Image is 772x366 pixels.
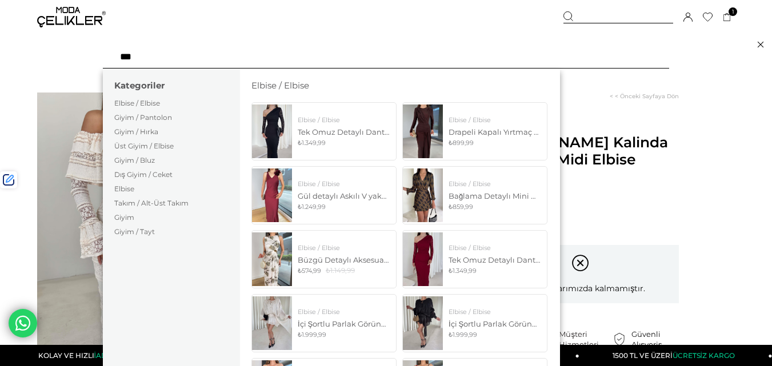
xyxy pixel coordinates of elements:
span: [PERSON_NAME] Kalinda Bej Kadın Midi Elbise 26K112 [482,134,679,185]
h3: Kategoriler [103,80,240,91]
a: Elbise [114,184,134,193]
span: İADE & DEĞİŞİM! [94,351,151,360]
div: Ürün stoklarımızda kalmamıştır. [482,245,679,303]
span: ₺899,99 [449,139,474,147]
div: Elbise / Elbise [298,180,390,188]
div: Elbise / Elbise [298,116,390,124]
img: dawn-elbise-26k019-311-e7.jpg [403,104,443,158]
a: Giyim / Bluz [114,156,155,164]
div: Elbise / Elbise [449,244,541,252]
span: ₺1.349,99 [449,267,477,275]
span: 1 [729,7,737,16]
a: Takım / Alt-Üst Takım [114,199,189,207]
div: Elbise / Elbise [298,308,390,316]
a: Elbise / Elbise Bağlama Detaylı Mini Boy Alemla Siyah Kadın elbise 26K075 ₺859,99 [402,166,547,224]
a: Giyim / Pantolon [114,113,172,122]
div: Elbise / Elbise [449,180,541,188]
img: security.png [613,333,626,345]
img: logo [37,7,106,27]
div: Bağlama Detaylı Mini Boy Alemla Siyah Kadın elbise 26K075 [449,191,541,201]
a: Elbise / Elbise İçi Şortlu Parlak Görünümlü Uzun Kollu Önden Bağlama Detaylı Mini Britt Vizon Kad... [251,294,397,352]
a: Elbise / Elbise Gül detaylı Askılı V yaka [PERSON_NAME] Kadın Elbise 25Y539 ₺1.249,99 [251,166,397,224]
span: ₺1.349,99 [298,139,326,147]
div: Elbise / Elbise [449,116,541,124]
div: Büzgü Detaylı Aksesuarlı Broca Mint Desenli Kadın Elbise 25Y354 [298,255,390,265]
div: Tek Omuz Detaylı Dantelli Beauty Siyah Kadın Elbise 26K008 [298,127,390,137]
a: Üst Giyim / Elbise [114,142,174,150]
a: 1 [723,13,731,22]
img: britt-elbise-26k027-2f0d80.jpg [403,296,443,349]
img: beauty-elbise-26k008-67c-b0.jpg [252,104,292,158]
div: Tek Omuz Detaylı Dantelli Beauty Bordo Kadın Elbise 26K008 [449,255,541,265]
span: ₺1.149,99 [326,266,355,275]
span: ₺1.999,99 [449,331,477,339]
div: İçi Şortlu Parlak Görünümlü Uzun Kollu Önden Bağlama Detaylı Mini Britt Siyah Kadın Elbise 26K027 [449,319,541,329]
div: Elbise / Elbise [298,244,390,252]
div: Güvenli Alışveriş [631,329,679,349]
div: Gül detaylı Askılı V yaka [PERSON_NAME] Kadın Elbise 25Y539 [298,191,390,201]
a: Giyim / Hırka [114,127,158,136]
a: Elbise / Elbise Büzgü Detaylı Aksesuarlı Broca Mint Desenli Kadın Elbise 25Y354 ₺574,99 ₺1.149,99 [251,230,397,288]
span: ÜCRETSİZ KARGO [673,351,735,360]
a: Elbise / Elbise İçi Şortlu Parlak Görünümlü Uzun Kollu Önden Bağlama Detaylı Mini Britt Siyah Kad... [402,294,547,352]
span: ₺1.999,99 [298,331,326,339]
img: beauty-elbise-26k008-1-d451.jpg [403,232,443,285]
span: ₺859,99 [449,203,473,211]
span: ₺1.249,99 [298,203,326,211]
img: broca-elbise-25y354-6e7303.jpg [252,232,292,285]
a: Elbise / Elbise Tek Omuz Detaylı Dantelli Beauty Bordo Kadın Elbise 26K008 ₺1.349,99 [402,230,547,288]
img: alemla-elbise-26k075-185dce.jpg [403,168,443,222]
a: Giyim [114,213,134,222]
div: Müşteri Hizmetleri [559,329,613,349]
img: lenny-elbise-25y539-512-92.jpg [252,168,292,222]
a: < < Önceki Sayfaya Dön [610,92,679,100]
div: Drapeli Kapalı Yırtmaç Detaylı Dawn Kahve Kadın elbise 26K019 [449,127,541,137]
img: britt-elbise-26k027-e281c7.jpg [252,296,292,349]
div: İçi Şortlu Parlak Görünümlü Uzun Kollu Önden Bağlama Detaylı Mini Britt Vizon Kadın Elbise 26K027 [298,319,390,329]
a: Giyim / Tayt [114,227,155,236]
a: Dış Giyim / Ceket [114,170,173,179]
a: KOLAY VE HIZLIİADE & DEĞİŞİM! [1,345,194,366]
img: Kalinda elbise 26K112 [37,92,237,359]
span: ₺574,99 [298,267,321,275]
a: Elbise / Elbise Tek Omuz Detaylı Dantelli Beauty Siyah Kadın Elbise 26K008 ₺1.349,99 [251,102,397,160]
div: Elbise / Elbise [449,308,541,316]
a: Elbise / Elbise [114,99,160,107]
a: Elbise / Elbise Drapeli Kapalı Yırtmaç Detaylı Dawn Kahve Kadın elbise 26K019 ₺899,99 [402,102,547,160]
h3: Elbise / Elbise [251,80,549,91]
